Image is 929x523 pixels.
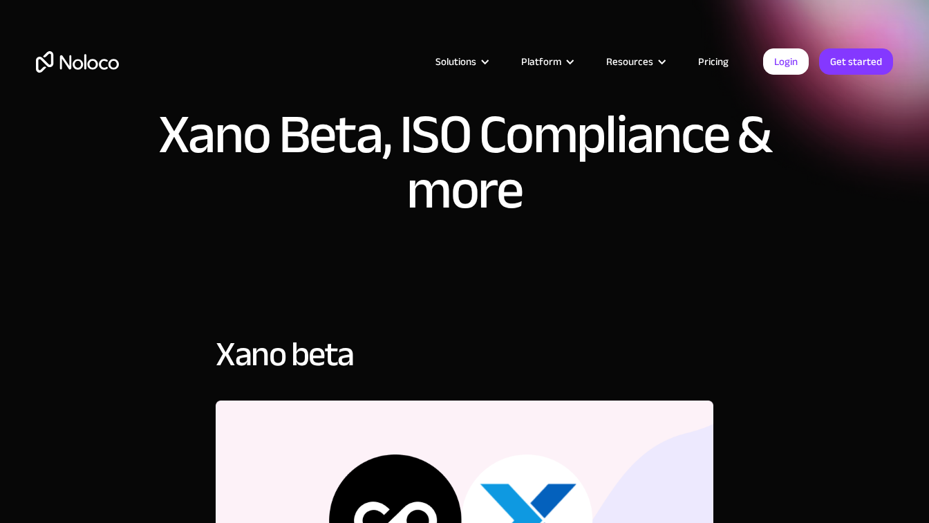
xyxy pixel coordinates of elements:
[819,48,893,75] a: Get started
[589,53,681,71] div: Resources
[606,53,653,71] div: Resources
[681,53,746,71] a: Pricing
[435,53,476,71] div: Solutions
[36,51,119,73] a: home
[216,336,354,373] h2: Xano beta
[521,53,561,71] div: Platform
[763,48,809,75] a: Login
[109,107,820,218] h1: Xano Beta, ISO Compliance & more
[504,53,589,71] div: Platform
[418,53,504,71] div: Solutions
